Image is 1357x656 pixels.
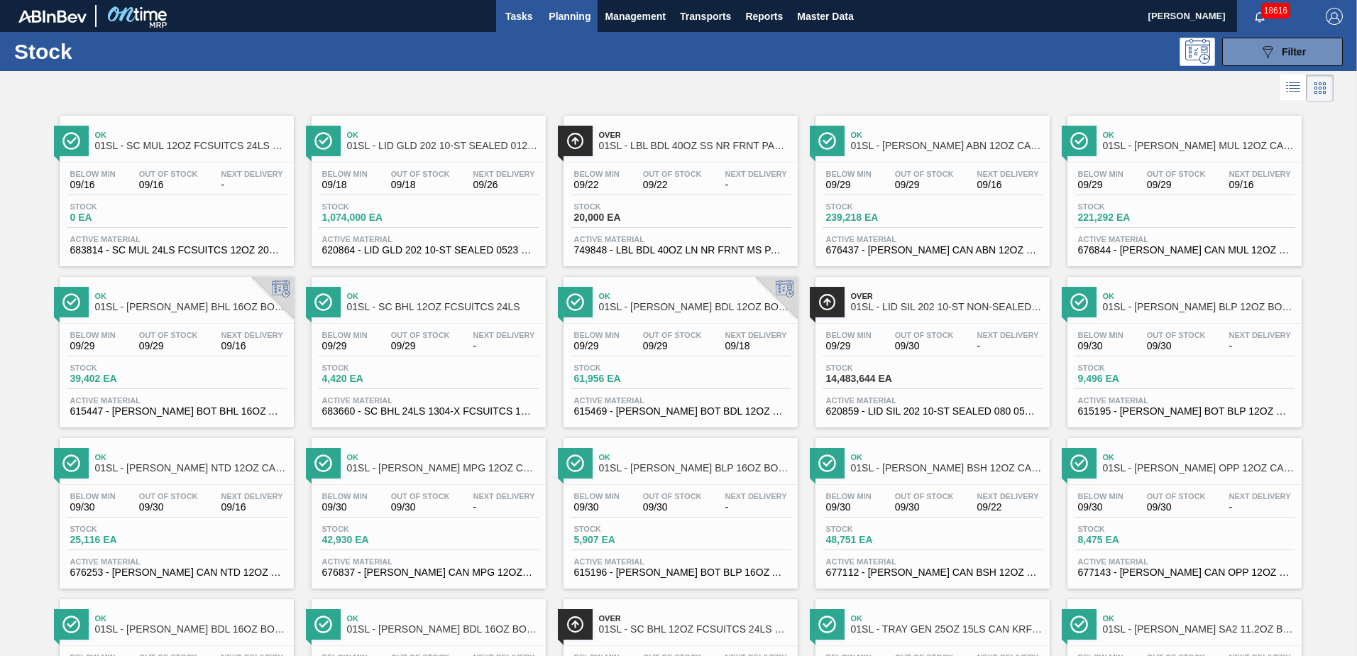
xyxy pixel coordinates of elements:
span: Next Delivery [473,331,535,339]
span: 01SL - SC BHL 12OZ FCSUITCS 24LS CAN OUTDOOR [599,624,791,635]
span: 01SL - SC BHL 12OZ FCSUITCS 24LS [347,302,539,312]
span: Ok [599,292,791,300]
span: Next Delivery [725,492,787,501]
div: Card Vision [1307,75,1334,102]
span: 01SL - CARR BDL 16OZ BOT AL BOT 8/16 [347,624,539,635]
span: Out Of Stock [1147,170,1206,178]
span: Active Material [574,235,787,244]
span: 615195 - CARR BOT BLP 12OZ SNUG 12/12 12OZ BOT 11 [1078,406,1291,417]
span: Active Material [70,235,283,244]
img: Ícone [314,293,332,311]
span: Out Of Stock [391,170,450,178]
span: Active Material [322,396,535,405]
span: Next Delivery [977,331,1039,339]
img: Ícone [62,293,80,311]
a: ÍconeOk01SL - [PERSON_NAME] MUL 12OZ CAN CAN PK 12/12 SLEEK AQUEOUS COATINGBelow Min09/29Out Of S... [1057,105,1309,266]
span: 09/30 [70,502,116,513]
span: 01SL - CARR ABN 12OZ CAN CAN PK 15/12 CAN AQUEOUS COATING [851,141,1043,151]
span: Ok [851,453,1043,461]
span: 01SL - LBL BDL 40OZ SS NR FRNT PAPER MS - VBI [599,141,791,151]
img: Ícone [314,616,332,633]
span: 09/16 [139,180,198,190]
span: 01SL - CARR BDL 12OZ BOT SNUG 12/12 12OZ BOT AQUEOUS COATING [599,302,791,312]
span: 09/18 [391,180,450,190]
span: Ok [1103,614,1295,623]
a: ÍconeOk01SL - [PERSON_NAME] ABN 12OZ CAN CAN PK 15/12 CAN AQUEOUS COATINGBelow Min09/29Out Of Sto... [805,105,1057,266]
span: Tasks [503,8,534,25]
span: Below Min [1078,331,1123,339]
span: Stock [70,202,170,211]
span: Ok [95,453,287,461]
img: Ícone [1070,616,1088,633]
span: Active Material [70,396,283,405]
a: ÍconeOk01SL - LID GLD 202 10-ST SEALED 0121 GLD BALL 0Below Min09/18Out Of Stock09/18Next Deliver... [301,105,553,266]
span: Stock [322,363,422,372]
span: 09/16 [221,341,283,351]
span: Out Of Stock [643,331,702,339]
img: Ícone [62,132,80,150]
span: Out Of Stock [391,331,450,339]
span: 01SL - CARR MPG 12OZ CAN CAN PK 12/12 SLEEK [347,463,539,474]
span: 1,074,000 EA [322,212,422,223]
span: 5,907 EA [574,535,674,545]
span: Stock [826,525,925,533]
span: 01SL - CARR SA2 11.2OZ BOT SNUG 12/11.2 STNR [1103,624,1295,635]
span: Next Delivery [221,492,283,501]
img: Ícone [818,454,836,472]
span: 01SL - CARR OPP 12OZ CAN CAN PK 12/12 CAN SLEEK [1103,463,1295,474]
span: Stock [322,202,422,211]
span: - [977,341,1039,351]
span: 09/30 [1147,502,1206,513]
span: 676253 - CARR CAN NTD 12OZ CAN PK 15/12 CAN 0522 [70,567,283,578]
span: Over [599,614,791,623]
span: 676437 - CARR CAN ABN 12OZ CAN PK 15/12 CAN 0522 [826,245,1039,256]
span: Out Of Stock [1147,331,1206,339]
span: 09/26 [473,180,535,190]
a: ÍconeOk01SL - [PERSON_NAME] BHL 16OZ BOT AL BOT 15/16 ABBelow Min09/29Out Of Stock09/29Next Deliv... [49,266,301,427]
span: Ok [95,292,287,300]
span: Stock [574,363,674,372]
span: 09/22 [977,502,1039,513]
a: ÍconeOk01SL - [PERSON_NAME] OPP 12OZ CAN CAN PK 12/12 CAN SLEEKBelow Min09/30Out Of Stock09/30Nex... [1057,427,1309,589]
span: 09/29 [70,341,116,351]
span: Active Material [1078,557,1291,566]
span: 09/16 [221,502,283,513]
span: 9,496 EA [1078,373,1177,384]
span: 09/18 [725,341,787,351]
span: 620864 - LID GLD 202 10-ST SEALED 0523 GLD MCC 06 [322,245,535,256]
span: 09/30 [895,502,954,513]
span: 09/30 [574,502,620,513]
img: Ícone [1070,132,1088,150]
span: Stock [1078,202,1177,211]
a: ÍconeOver01SL - LBL BDL 40OZ SS NR FRNT PAPER MS - VBIBelow Min09/22Out Of Stock09/22Next Deliver... [553,105,805,266]
span: 09/29 [391,341,450,351]
img: Ícone [566,454,584,472]
span: Active Material [322,557,535,566]
span: Planning [549,8,590,25]
span: 09/30 [1078,341,1123,351]
span: Out Of Stock [895,492,954,501]
span: 48,751 EA [826,535,925,545]
span: 09/29 [139,341,198,351]
span: Below Min [574,492,620,501]
span: Active Material [826,396,1039,405]
span: Ok [851,131,1043,139]
img: Ícone [566,293,584,311]
span: Below Min [574,331,620,339]
span: 676837 - CARR CAN MPG 12OZ CAN PK 12/12 SLEEK 102 [322,567,535,578]
span: Master Data [797,8,853,25]
span: 239,218 EA [826,212,925,223]
span: 20,000 EA [574,212,674,223]
a: ÍconeOk01SL - [PERSON_NAME] NTD 12OZ CAN CAN PK 15/12 CANBelow Min09/30Out Of Stock09/30Next Deli... [49,427,301,589]
span: Below Min [1078,492,1123,501]
img: Ícone [314,132,332,150]
span: Out Of Stock [895,331,954,339]
span: Reports [745,8,783,25]
span: Ok [95,131,287,139]
span: 677143 - CARR CAN OPP 12OZ CAN PK 12/12 SLEEK 092 [1078,567,1291,578]
span: Stock [70,525,170,533]
span: Stock [322,525,422,533]
span: Over [851,292,1043,300]
span: Stock [1078,525,1177,533]
span: Stock [574,202,674,211]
